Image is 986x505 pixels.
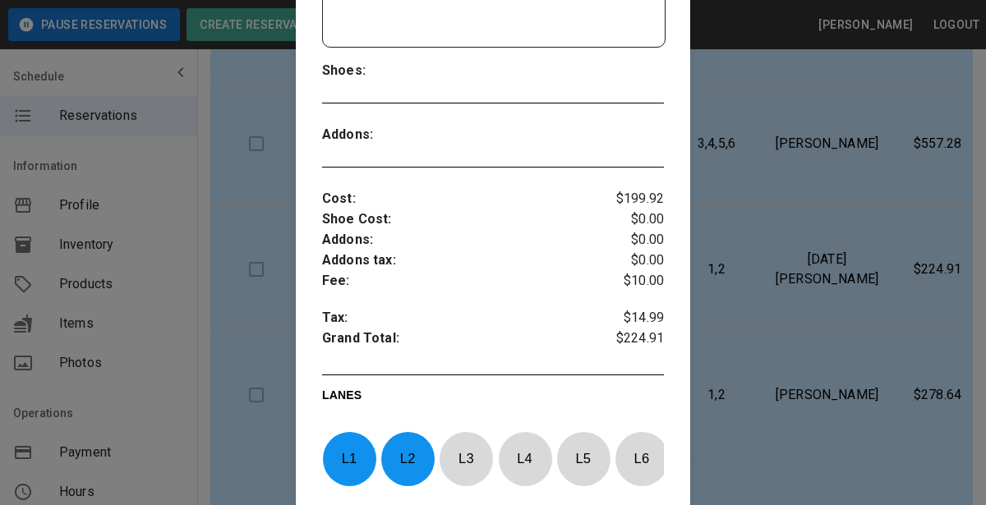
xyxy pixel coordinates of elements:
[322,439,376,478] p: L 1
[380,439,435,478] p: L 2
[322,61,408,81] p: Shoes :
[607,209,664,230] p: $0.00
[607,308,664,328] p: $14.99
[322,387,664,410] p: LANES
[498,439,552,478] p: L 4
[607,230,664,250] p: $0.00
[607,250,664,271] p: $0.00
[322,125,408,145] p: Addons :
[556,439,610,478] p: L 5
[322,271,607,292] p: Fee :
[615,439,669,478] p: L 6
[607,189,664,209] p: $199.92
[322,230,607,250] p: Addons :
[322,209,607,230] p: Shoe Cost :
[607,271,664,292] p: $10.00
[322,189,607,209] p: Cost :
[607,328,664,353] p: $224.91
[322,308,607,328] p: Tax :
[322,250,607,271] p: Addons tax :
[439,439,493,478] p: L 3
[322,328,607,353] p: Grand Total :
